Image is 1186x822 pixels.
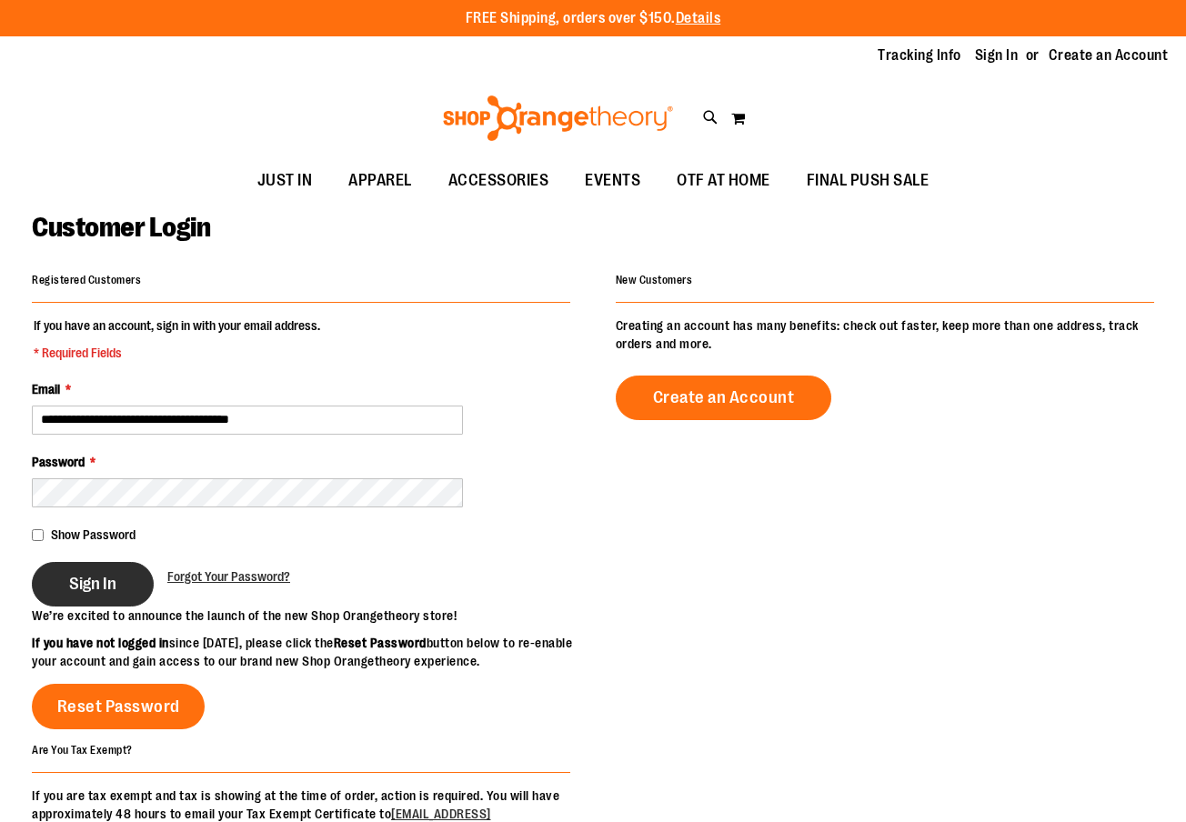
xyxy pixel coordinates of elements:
a: EVENTS [567,160,658,202]
a: JUST IN [239,160,331,202]
span: Sign In [69,574,116,594]
span: ACCESSORIES [448,160,549,201]
span: Forgot Your Password? [167,569,290,584]
span: EVENTS [585,160,640,201]
a: Create an Account [1049,45,1169,65]
strong: If you have not logged in [32,636,169,650]
span: Password [32,455,85,469]
a: Details [676,10,721,26]
img: Shop Orangetheory [440,95,676,141]
span: Create an Account [653,387,795,407]
button: Sign In [32,562,154,606]
span: Email [32,382,60,396]
p: FREE Shipping, orders over $150. [466,8,721,29]
span: JUST IN [257,160,313,201]
p: Creating an account has many benefits: check out faster, keep more than one address, track orders... [616,316,1154,353]
strong: Reset Password [334,636,427,650]
a: Reset Password [32,684,205,729]
a: Create an Account [616,376,832,420]
span: Customer Login [32,212,210,243]
span: Reset Password [57,697,180,717]
p: We’re excited to announce the launch of the new Shop Orangetheory store! [32,606,593,625]
span: * Required Fields [34,344,320,362]
span: OTF AT HOME [677,160,770,201]
a: Tracking Info [878,45,961,65]
a: FINAL PUSH SALE [789,160,948,202]
strong: New Customers [616,274,693,286]
a: Forgot Your Password? [167,567,290,586]
span: Show Password [51,527,136,542]
p: since [DATE], please click the button below to re-enable your account and gain access to our bran... [32,634,593,670]
strong: Registered Customers [32,274,141,286]
span: FINAL PUSH SALE [807,160,930,201]
a: APPAREL [330,160,430,202]
legend: If you have an account, sign in with your email address. [32,316,322,362]
a: ACCESSORIES [430,160,568,202]
a: OTF AT HOME [658,160,789,202]
strong: Are You Tax Exempt? [32,743,133,756]
span: APPAREL [348,160,412,201]
a: Sign In [975,45,1019,65]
